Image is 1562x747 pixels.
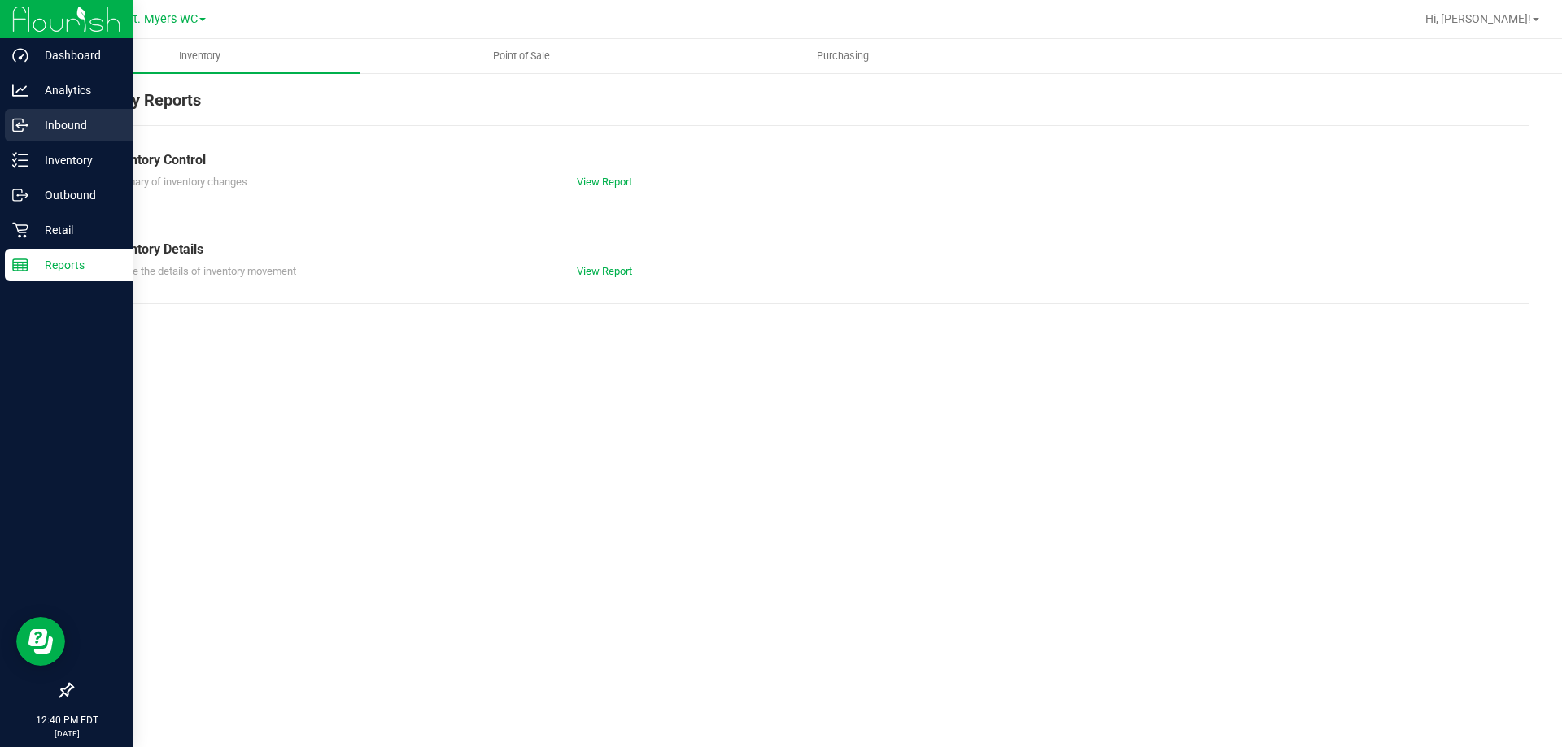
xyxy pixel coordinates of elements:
a: Purchasing [682,39,1003,73]
div: Inventory Details [105,240,1496,259]
inline-svg: Dashboard [12,47,28,63]
inline-svg: Analytics [12,82,28,98]
p: Inventory [28,150,126,170]
span: Summary of inventory changes [105,176,247,188]
span: Point of Sale [471,49,572,63]
div: Inventory Control [105,150,1496,170]
p: 12:40 PM EDT [7,713,126,727]
span: Inventory [157,49,242,63]
p: Outbound [28,185,126,205]
a: View Report [577,176,632,188]
a: View Report [577,265,632,277]
p: Dashboard [28,46,126,65]
div: Inventory Reports [72,88,1529,125]
span: Explore the details of inventory movement [105,265,296,277]
span: Purchasing [795,49,891,63]
inline-svg: Inventory [12,152,28,168]
p: Reports [28,255,126,275]
a: Inventory [39,39,360,73]
inline-svg: Retail [12,222,28,238]
p: Inbound [28,115,126,135]
p: [DATE] [7,727,126,740]
span: Ft. Myers WC [127,12,198,26]
p: Retail [28,220,126,240]
p: Analytics [28,80,126,100]
inline-svg: Reports [12,257,28,273]
inline-svg: Outbound [12,187,28,203]
iframe: Resource center [16,617,65,666]
a: Point of Sale [360,39,682,73]
span: Hi, [PERSON_NAME]! [1425,12,1531,25]
inline-svg: Inbound [12,117,28,133]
